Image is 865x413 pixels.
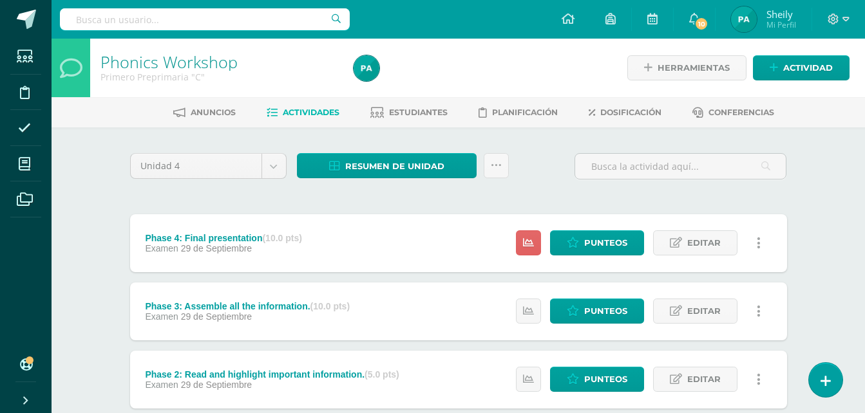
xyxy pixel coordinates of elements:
a: Punteos [550,230,644,255]
a: Actividades [267,102,339,123]
div: Primero Preprimaria 'C' [100,71,338,83]
span: Examen [145,311,178,322]
span: Planificación [492,107,558,117]
strong: (5.0 pts) [365,369,399,380]
span: Punteos [584,299,627,323]
a: Punteos [550,298,644,324]
span: Sheily [766,8,796,21]
span: 29 de Septiembre [181,311,252,322]
a: Conferencias [692,102,774,123]
a: Planificación [479,102,558,123]
h1: Phonics Workshop [100,53,338,71]
img: b0c5a64c46d61fd28d8de184b3c78043.png [354,55,379,81]
span: Examen [145,380,178,390]
span: Anuncios [191,107,236,117]
a: Resumen de unidad [297,153,477,178]
span: 29 de Septiembre [181,243,252,253]
span: Resumen de unidad [345,154,444,178]
a: Actividad [753,55,850,80]
strong: (10.0 pts) [310,301,350,311]
span: Actividades [283,107,339,117]
span: Editar [687,299,721,323]
span: Mi Perfil [766,19,796,30]
img: b0c5a64c46d61fd28d8de184b3c78043.png [731,6,757,32]
span: Conferencias [708,107,774,117]
div: Phase 4: Final presentation [145,233,302,243]
span: 29 de Septiembre [181,380,252,390]
a: Herramientas [627,55,746,80]
span: Estudiantes [389,107,448,117]
span: Herramientas [658,56,730,80]
div: Phase 2: Read and highlight important information. [145,369,399,380]
span: Punteos [584,231,627,255]
span: Dosificación [600,107,661,117]
span: Actividad [783,56,833,80]
a: Estudiantes [370,102,448,123]
span: 10 [694,17,708,31]
div: Phase 3: Assemble all the information. [145,301,350,311]
strong: (10.0 pts) [262,233,301,243]
input: Busca un usuario... [60,8,350,30]
span: Examen [145,243,178,253]
span: Editar [687,231,721,255]
span: Unidad 4 [140,154,252,178]
a: Unidad 4 [131,154,286,178]
a: Punteos [550,367,644,392]
input: Busca la actividad aquí... [575,154,786,179]
a: Dosificación [589,102,661,123]
a: Phonics Workshop [100,51,238,73]
span: Editar [687,367,721,391]
span: Punteos [584,367,627,391]
a: Anuncios [173,102,236,123]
